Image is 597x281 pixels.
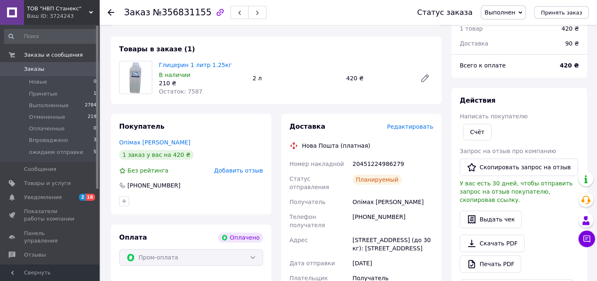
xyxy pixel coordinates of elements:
div: 210 ₴ [159,79,246,87]
div: [STREET_ADDRESS] (до 30 кг): [STREET_ADDRESS] [351,233,435,256]
span: 0 [94,125,96,132]
div: Вернуться назад [108,8,114,17]
a: Печать PDF [460,255,521,273]
span: Действия [460,96,496,104]
span: Показатели работы компании [24,208,77,223]
div: 420 ₴ [343,72,413,84]
span: Оплаченные [29,125,65,132]
button: Чат с покупателем [578,231,595,247]
a: Опімах [PERSON_NAME] [119,139,190,146]
span: Выполненные [29,102,69,109]
span: Товары в заказе (1) [119,45,195,53]
span: Добавить отзыв [214,167,263,174]
img: Глицерин 1 литр 1.25кг [129,61,143,94]
span: 1 [94,90,96,98]
span: Заказ [124,7,150,17]
button: Cчёт [463,124,492,140]
span: Дата отправки [290,260,335,267]
span: 2784 [85,102,96,109]
span: ТОВ "НВП Станекс" [27,5,89,12]
span: Написать покупателю [460,113,527,120]
span: Товары и услуги [24,180,71,187]
div: 420 ₴ [561,24,579,33]
div: [DATE] [351,256,435,271]
div: 90 ₴ [560,34,584,53]
div: Нова Пошта (платная) [300,142,372,150]
span: Впроваджено [29,137,68,144]
div: [PHONE_NUMBER] [351,209,435,233]
div: 1 заказ у вас на 420 ₴ [119,150,194,160]
span: Телефон получателя [290,214,325,228]
div: Опімах [PERSON_NAME] [351,195,435,209]
span: Отзывы [24,251,46,259]
span: Покупатель [119,122,164,130]
button: Выдать чек [460,211,522,228]
span: 5 [94,149,96,156]
b: 420 ₴ [560,62,579,69]
div: Оплачено [218,233,263,243]
span: Отмененные [29,113,65,121]
div: 2 л [249,72,343,84]
span: 1 товар [460,25,483,32]
span: Панель управления [24,230,77,245]
span: ожидаем отправки [29,149,83,156]
span: Номер накладной [290,161,344,167]
span: Запрос на отзыв про компанию [460,148,556,154]
span: Остаток: 7587 [159,88,202,95]
button: Принять заказ [534,6,589,19]
span: Заказы [24,65,44,73]
span: Всего к оплате [460,62,506,69]
span: 2 [79,194,86,201]
a: Скачать PDF [460,235,525,252]
input: Поиск [4,29,97,44]
span: Доставка [290,122,326,130]
span: 219 [88,113,96,121]
span: №356831155 [153,7,211,17]
div: Ваш ID: 3724243 [27,12,99,20]
span: Принять заказ [541,10,582,16]
span: У вас есть 30 дней, чтобы отправить запрос на отзыв покупателю, скопировав ссылку. [460,180,573,203]
span: Доставка [460,40,488,47]
span: Выполнен [484,9,515,16]
div: [PHONE_NUMBER] [127,181,181,190]
span: Статус отправления [290,175,329,190]
span: 3 [94,137,96,144]
div: Статус заказа [417,8,472,17]
span: Сообщения [24,166,56,173]
span: В наличии [159,72,190,78]
div: 20451224986279 [351,156,435,171]
button: Скопировать запрос на отзыв [460,159,578,176]
span: Редактировать [387,123,433,130]
div: Планируемый [352,175,402,185]
span: Оплата [119,233,147,241]
span: Заказы и сообщения [24,51,83,59]
a: Редактировать [417,70,433,86]
span: Адрес [290,237,308,243]
a: Глицерин 1 литр 1.25кг [159,62,232,68]
span: Принятые [29,90,58,98]
span: Получатель [290,199,326,205]
span: Без рейтинга [127,167,168,174]
span: Уведомления [24,194,62,201]
span: 0 [94,78,96,86]
span: Новые [29,78,47,86]
span: 18 [86,194,95,201]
